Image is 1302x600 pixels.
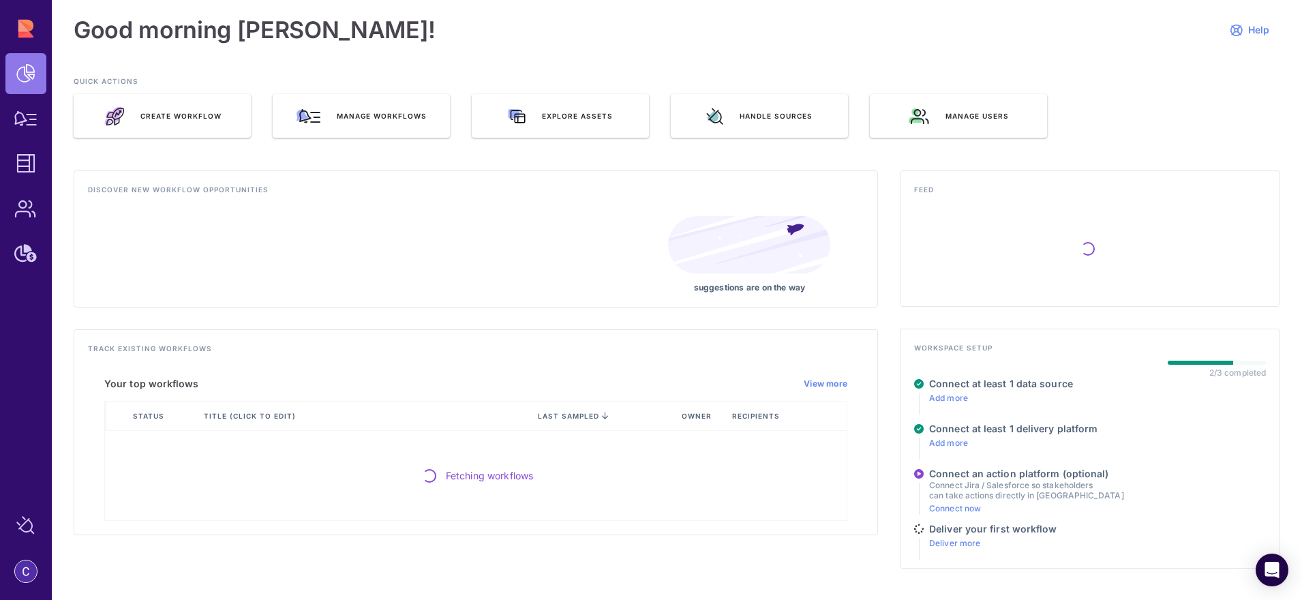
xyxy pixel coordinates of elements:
[914,343,1266,361] h4: Workspace setup
[740,111,813,121] span: Handle sources
[929,523,1057,535] h4: Deliver your first workflow
[929,378,1073,390] h4: Connect at least 1 data source
[914,185,1266,202] h4: Feed
[732,411,783,421] span: Recipients
[929,503,981,513] a: Connect now
[446,468,534,483] span: Fetching workflows
[929,480,1123,500] p: Connect Jira / Salesforce so stakeholders can take actions directly in [GEOGRAPHIC_DATA]
[929,393,968,403] a: Add more
[140,111,222,121] span: Create Workflow
[1209,367,1266,378] div: 2/3 completed
[337,111,427,121] span: Manage workflows
[945,111,1009,121] span: Manage users
[682,411,714,421] span: Owner
[929,538,980,548] a: Deliver more
[133,411,167,421] span: Status
[88,344,864,361] h4: Track existing workflows
[74,16,436,44] h1: Good morning [PERSON_NAME]!
[15,560,37,582] img: account-photo
[204,411,299,421] span: Title (click to edit)
[1248,24,1269,36] span: Help
[74,76,1280,94] h3: QUICK ACTIONS
[538,412,599,420] span: last sampled
[668,282,831,293] p: suggestions are on the way
[929,438,968,448] a: Add more
[104,106,124,126] img: rocket_launch.e46a70e1.svg
[1256,554,1288,586] div: Open Intercom Messenger
[929,423,1097,435] h4: Connect at least 1 delivery platform
[542,111,613,121] span: Explore assets
[804,378,847,389] a: View more
[929,468,1123,480] h4: Connect an action platform (optional)
[88,185,864,202] h4: Discover new workflow opportunities
[104,378,199,390] h5: Your top workflows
